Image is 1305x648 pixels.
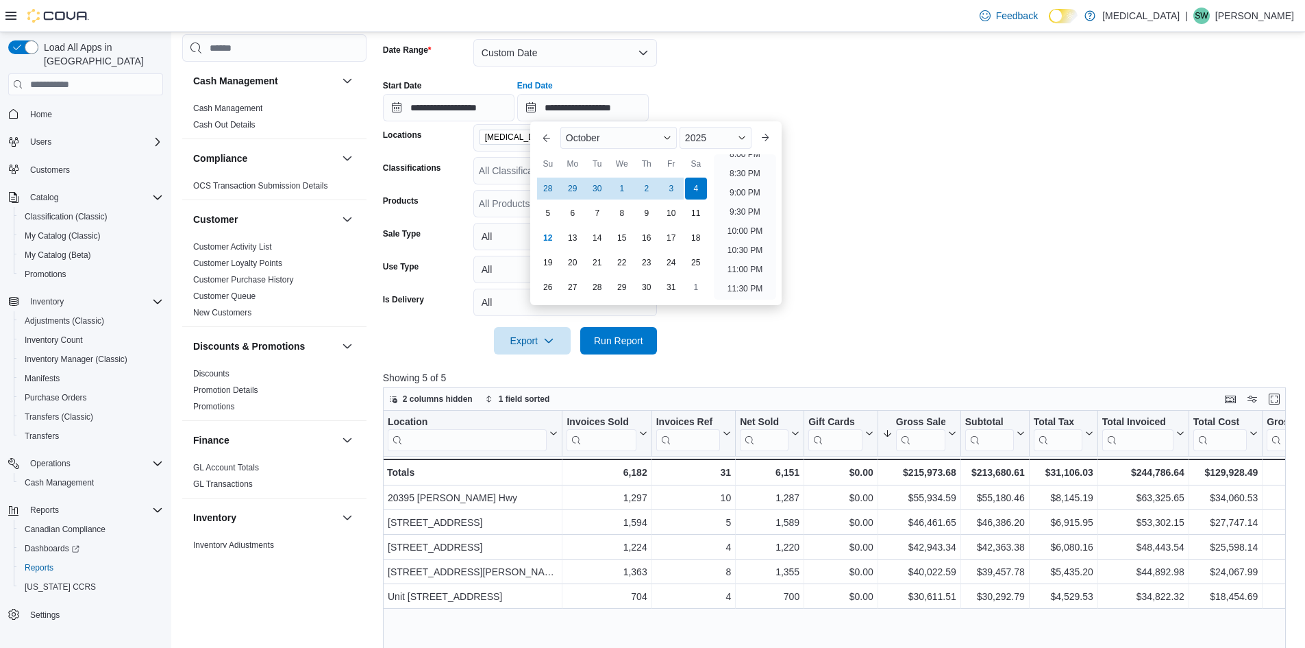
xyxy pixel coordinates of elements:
[14,226,169,245] button: My Catalog (Classic)
[19,228,106,244] a: My Catalog (Classic)
[19,370,163,387] span: Manifests
[656,416,730,451] button: Invoices Ref
[611,178,633,200] div: day-1
[636,227,658,249] div: day-16
[3,501,169,520] button: Reports
[25,106,58,123] a: Home
[193,274,294,285] span: Customer Purchase History
[182,365,366,420] div: Discounts & Promotions
[193,103,262,114] span: Cash Management
[30,165,70,176] span: Customers
[3,188,169,207] button: Catalog
[383,195,419,206] label: Products
[193,307,251,318] span: New Customers
[808,416,862,451] div: Gift Card Sales
[182,100,366,139] div: Cash Management
[182,178,366,200] div: Compliance
[25,606,163,623] span: Settings
[193,385,258,396] span: Promotion Details
[656,464,730,481] div: 31
[38,40,163,68] span: Load All Apps in [GEOGRAPHIC_DATA]
[502,327,562,355] span: Export
[567,514,647,531] div: 1,594
[3,605,169,625] button: Settings
[30,458,71,469] span: Operations
[193,119,256,130] span: Cash Out Details
[14,427,169,446] button: Transfers
[473,256,657,283] button: All
[562,227,584,249] div: day-13
[387,464,558,481] div: Totals
[537,227,559,249] div: day-12
[25,373,60,384] span: Manifests
[383,294,424,305] label: Is Delivery
[480,391,556,407] button: 1 field sorted
[25,269,66,280] span: Promotions
[30,505,59,516] span: Reports
[383,163,441,173] label: Classifications
[537,153,559,175] div: Su
[685,132,706,143] span: 2025
[339,509,356,526] button: Inventory
[567,464,647,481] div: 6,182
[25,562,53,573] span: Reports
[193,479,253,490] span: GL Transactions
[685,202,707,224] div: day-11
[685,252,707,274] div: day-25
[656,490,730,506] div: 10
[384,391,478,407] button: 2 columns hidden
[14,265,169,284] button: Promotions
[25,431,59,442] span: Transfers
[586,202,608,224] div: day-7
[882,464,956,481] div: $215,973.68
[580,327,657,355] button: Run Report
[193,291,256,302] span: Customer Queue
[722,261,768,278] li: 11:00 PM
[586,252,608,274] div: day-21
[1034,490,1093,506] div: $8,145.19
[567,416,636,451] div: Invoices Sold
[656,514,730,531] div: 5
[30,136,51,147] span: Users
[14,311,169,331] button: Adjustments (Classic)
[339,150,356,167] button: Compliance
[25,392,87,403] span: Purchase Orders
[724,146,766,163] li: 8:00 PM
[660,178,682,200] div: day-3
[19,540,85,557] a: Dashboards
[182,459,366,498] div: Finance
[19,560,59,576] a: Reports
[566,132,600,143] span: October
[19,475,163,491] span: Cash Management
[1195,8,1208,24] span: SW
[594,334,643,348] span: Run Report
[3,160,169,180] button: Customers
[339,432,356,448] button: Finance
[25,455,76,472] button: Operations
[19,409,99,425] a: Transfers (Classic)
[537,178,559,200] div: day-28
[586,227,608,249] div: day-14
[536,176,708,300] div: October, 2025
[25,354,127,365] span: Inventory Manager (Classic)
[562,153,584,175] div: Mo
[193,152,336,165] button: Compliance
[562,276,584,298] div: day-27
[339,338,356,355] button: Discounts & Promotions
[14,520,169,539] button: Canadian Compliance
[965,416,1025,451] button: Subtotal
[1193,8,1210,24] div: Sonny Wong
[537,202,559,224] div: day-5
[882,490,956,506] div: $55,934.59
[685,153,707,175] div: Sa
[1049,9,1078,23] input: Dark Mode
[193,540,274,550] a: Inventory Adjustments
[14,407,169,427] button: Transfers (Classic)
[586,153,608,175] div: Tu
[25,211,108,222] span: Classification (Classic)
[193,258,282,269] span: Customer Loyalty Points
[193,368,229,379] span: Discounts
[193,74,336,88] button: Cash Management
[25,105,163,122] span: Home
[383,261,419,272] label: Use Type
